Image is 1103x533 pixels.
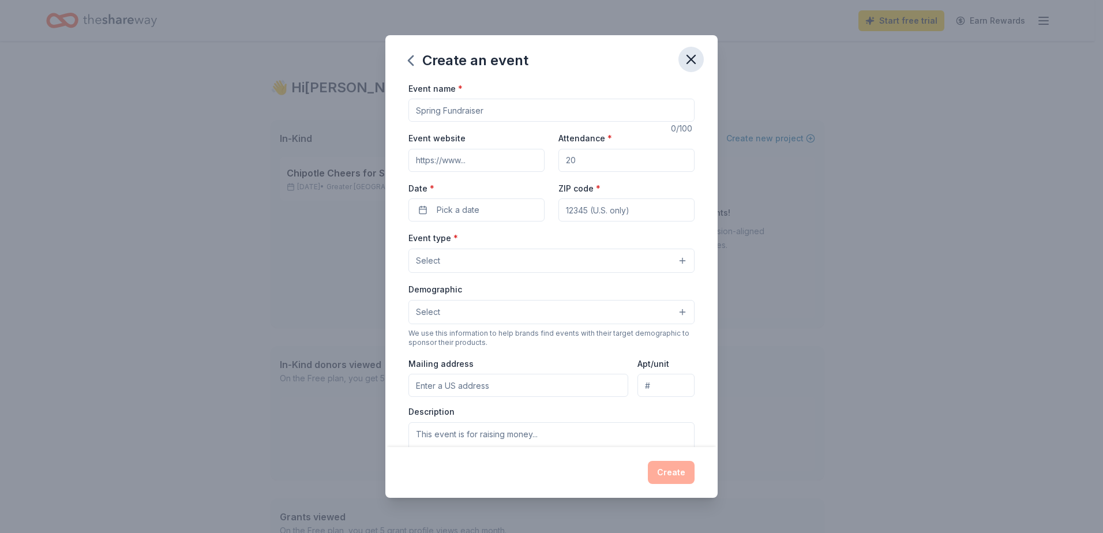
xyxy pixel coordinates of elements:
input: 12345 (U.S. only) [558,198,695,222]
button: Select [408,249,695,273]
label: ZIP code [558,183,601,194]
label: Date [408,183,545,194]
label: Event name [408,83,463,95]
div: We use this information to help brands find events with their target demographic to sponsor their... [408,329,695,347]
label: Mailing address [408,358,474,370]
label: Attendance [558,133,612,144]
input: # [637,374,695,397]
label: Event type [408,232,458,244]
span: Select [416,254,440,268]
button: Select [408,300,695,324]
input: Spring Fundraiser [408,99,695,122]
span: Pick a date [437,203,479,217]
label: Event website [408,133,466,144]
label: Demographic [408,284,462,295]
input: 20 [558,149,695,172]
label: Description [408,406,455,418]
span: Select [416,305,440,319]
button: Pick a date [408,198,545,222]
div: Create an event [408,51,528,70]
input: https://www... [408,149,545,172]
label: Apt/unit [637,358,669,370]
input: Enter a US address [408,374,628,397]
div: 0 /100 [671,122,695,136]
